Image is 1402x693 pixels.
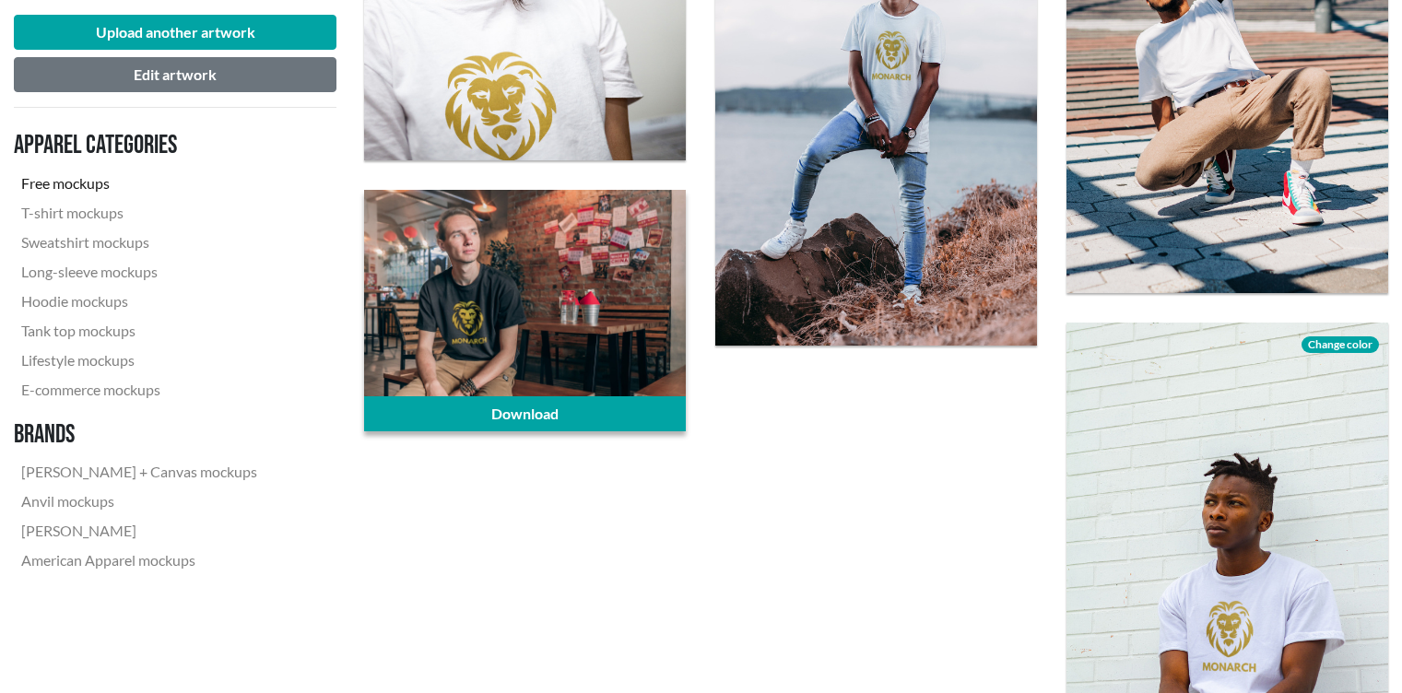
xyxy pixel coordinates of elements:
a: Tank top mockups [14,316,265,346]
a: Long-sleeve mockups [14,257,265,287]
a: Lifestyle mockups [14,346,265,375]
a: T-shirt mockups [14,198,265,228]
a: E-commerce mockups [14,375,265,405]
a: [PERSON_NAME] [14,516,265,546]
a: [PERSON_NAME] + Canvas mockups [14,457,265,487]
button: Edit artwork [14,57,336,92]
button: Upload another artwork [14,15,336,50]
h3: Brands [14,419,265,451]
span: Change color [1302,336,1379,353]
a: Sweatshirt mockups [14,228,265,257]
a: American Apparel mockups [14,546,265,575]
a: Hoodie mockups [14,287,265,316]
a: Free mockups [14,169,265,198]
h3: Apparel categories [14,130,265,161]
a: Download [364,396,686,431]
a: Anvil mockups [14,487,265,516]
